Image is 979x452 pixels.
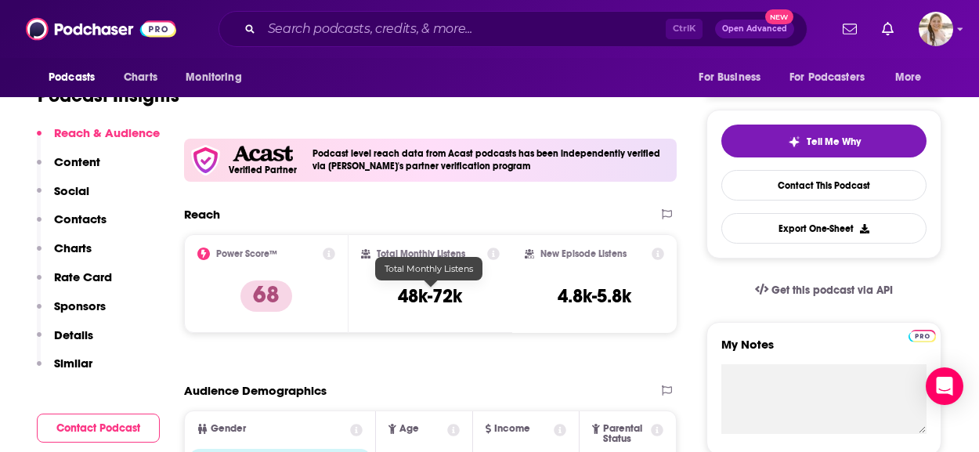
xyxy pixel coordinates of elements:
button: open menu [779,63,887,92]
button: Charts [37,240,92,269]
button: Contact Podcast [37,414,160,443]
a: Show notifications dropdown [836,16,863,42]
input: Search podcasts, credits, & more... [262,16,666,42]
p: Rate Card [54,269,112,284]
p: 68 [240,280,292,312]
div: Search podcasts, credits, & more... [219,11,807,47]
button: Details [37,327,93,356]
h2: Total Monthly Listens [377,248,465,259]
button: Sponsors [37,298,106,327]
button: Rate Card [37,269,112,298]
span: For Podcasters [789,67,865,89]
span: Podcasts [49,67,95,89]
span: Charts [124,67,157,89]
button: Show profile menu [919,12,953,46]
span: Income [494,424,530,434]
h3: 4.8k-5.8k [558,284,631,308]
img: Podchaser - Follow, Share and Rate Podcasts [26,14,176,44]
button: Similar [37,356,92,385]
img: verfied icon [190,145,221,175]
button: Export One-Sheet [721,213,927,244]
button: open menu [688,63,780,92]
span: Total Monthly Listens [385,263,473,274]
span: Ctrl K [666,19,703,39]
a: Charts [114,63,167,92]
h2: Power Score™ [216,248,277,259]
button: Social [37,183,89,212]
span: Gender [211,424,246,434]
label: My Notes [721,337,927,364]
a: Pro website [909,327,936,342]
span: More [895,67,922,89]
p: Contacts [54,212,107,226]
p: Content [54,154,100,169]
span: Monitoring [186,67,241,89]
button: Open AdvancedNew [715,20,794,38]
h5: Verified Partner [229,165,297,175]
a: Get this podcast via API [742,271,905,309]
span: Parental Status [603,424,648,444]
span: Tell Me Why [807,136,861,148]
img: Acast [233,146,292,162]
button: Reach & Audience [37,125,160,154]
p: Social [54,183,89,198]
a: Show notifications dropdown [876,16,900,42]
p: Sponsors [54,298,106,313]
p: Similar [54,356,92,371]
span: Get this podcast via API [771,284,893,297]
img: Podchaser Pro [909,330,936,342]
h3: 48k-72k [398,284,462,308]
p: Charts [54,240,92,255]
div: Open Intercom Messenger [926,367,963,405]
a: Contact This Podcast [721,170,927,201]
h4: Podcast level reach data from Acast podcasts has been independently verified via [PERSON_NAME]'s ... [312,148,670,172]
button: tell me why sparkleTell Me Why [721,125,927,157]
button: Content [37,154,100,183]
p: Reach & Audience [54,125,160,140]
h2: Reach [184,207,220,222]
img: User Profile [919,12,953,46]
button: open menu [884,63,941,92]
button: open menu [38,63,115,92]
h2: Audience Demographics [184,383,327,398]
p: Details [54,327,93,342]
span: For Business [699,67,760,89]
button: Contacts [37,212,107,240]
span: New [765,9,793,24]
span: Age [399,424,419,434]
h2: New Episode Listens [540,248,627,259]
span: Open Advanced [722,25,787,33]
button: open menu [175,63,262,92]
span: Logged in as acquavie [919,12,953,46]
img: tell me why sparkle [788,136,800,148]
